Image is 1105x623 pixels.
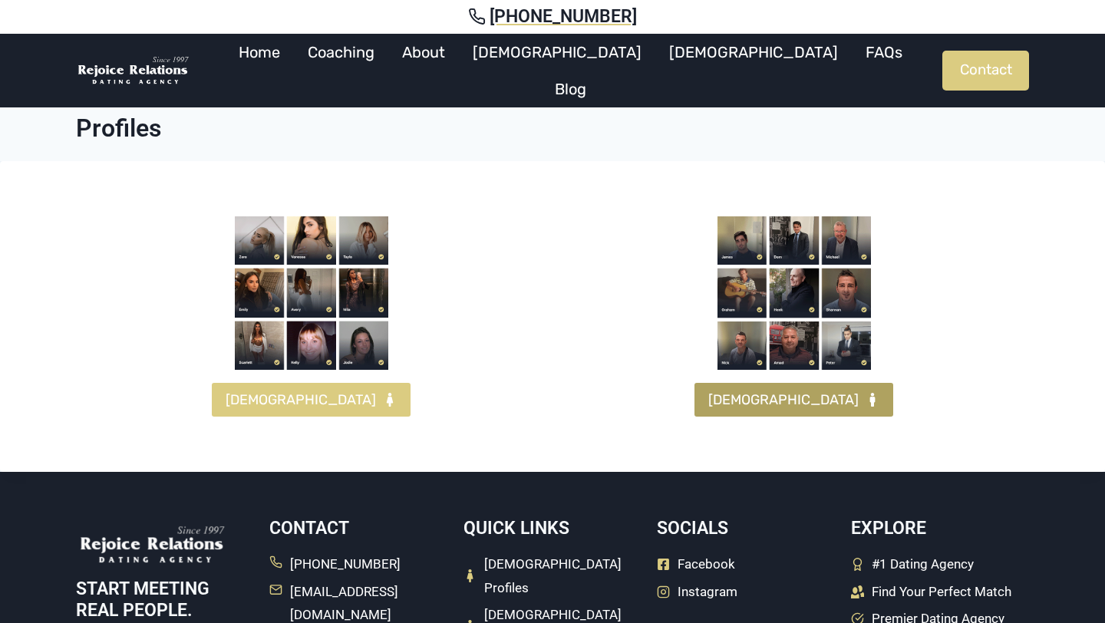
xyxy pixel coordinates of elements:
h5: Quick Links [463,518,642,539]
a: [DEMOGRAPHIC_DATA] [459,34,655,71]
span: Facebook [678,552,735,576]
a: Facebook [657,552,735,576]
a: Find Your Perfect Match [851,580,1011,604]
span: #1 Dating Agency [872,552,974,576]
a: [DEMOGRAPHIC_DATA] Profiles [463,552,642,599]
span: [PHONE_NUMBER] [290,552,401,576]
img: Rejoice Relations [76,55,191,87]
span: [DEMOGRAPHIC_DATA] [708,389,859,411]
a: FAQs [852,34,916,71]
h1: Profiles [76,114,1029,143]
a: [DEMOGRAPHIC_DATA] [212,383,411,416]
span: Instagram [678,580,737,604]
a: Home [225,34,294,71]
span: [DEMOGRAPHIC_DATA] Profiles [484,552,642,599]
span: Find Your Perfect Match [872,580,1011,604]
nav: Primary Navigation [199,34,942,107]
a: [DEMOGRAPHIC_DATA] [655,34,852,71]
a: [PHONE_NUMBER] [269,552,401,576]
h5: Contact [269,518,447,539]
a: [PHONE_NUMBER] [18,6,1087,28]
span: [DEMOGRAPHIC_DATA] [226,389,376,411]
a: About [388,34,459,71]
a: Blog [541,71,600,107]
h5: START MEETING REAL PEOPLE. [76,578,254,621]
a: [DEMOGRAPHIC_DATA] [694,383,893,416]
h5: Explore [851,518,1029,539]
a: Contact [942,51,1029,91]
a: #1 Dating Agency [851,552,974,576]
span: [PHONE_NUMBER] [490,6,637,28]
h5: Socials [657,518,835,539]
a: Coaching [294,34,388,71]
a: Instagram [657,580,737,604]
